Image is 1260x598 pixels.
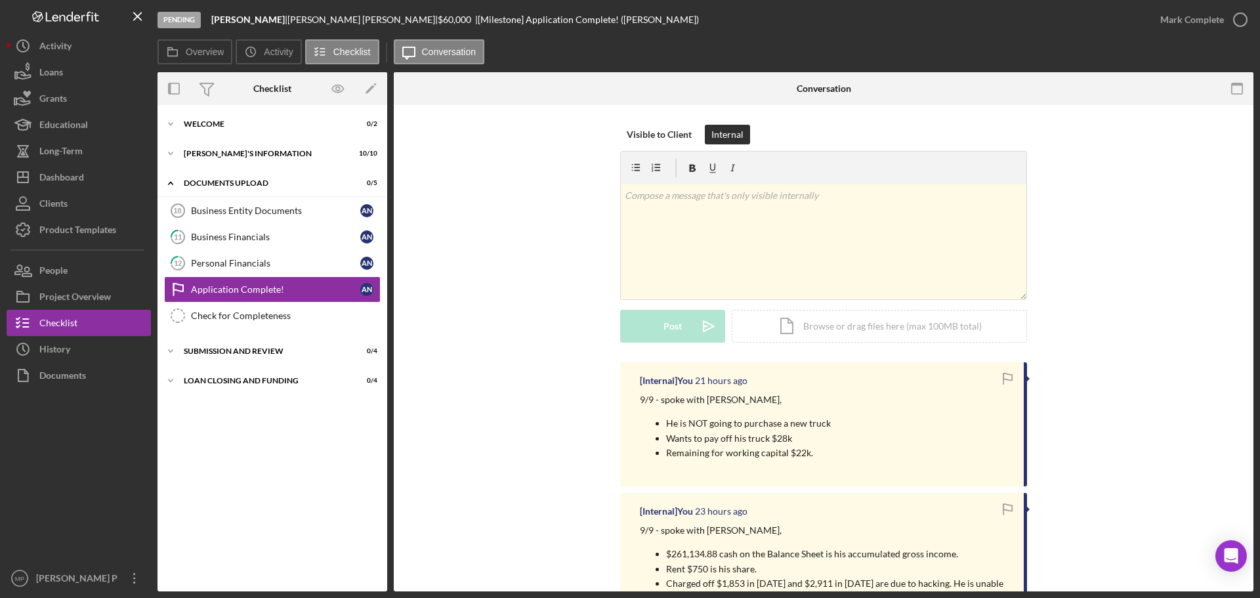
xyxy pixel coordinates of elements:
[666,431,831,446] p: Wants to pay off his truck $28k
[164,224,381,250] a: 11Business FinancialsAN
[360,230,373,244] div: A N
[236,39,301,64] button: Activity
[695,375,747,386] time: 2025-09-10 01:16
[7,138,151,164] button: Long-Term
[39,85,67,115] div: Grants
[7,257,151,284] button: People
[184,179,345,187] div: DOCUMENTS UPLOAD
[7,33,151,59] button: Activity
[39,190,68,220] div: Clients
[191,205,360,216] div: Business Entity Documents
[184,377,345,385] div: LOAN CLOSING AND FUNDING
[354,347,377,355] div: 0 / 4
[620,310,725,343] button: Post
[1160,7,1224,33] div: Mark Complete
[394,39,485,64] button: Conversation
[666,547,1011,561] p: $261,134.88 cash on the Balance Sheet is his accumulated gross income.
[287,14,438,25] div: [PERSON_NAME] [PERSON_NAME] |
[7,112,151,138] button: Educational
[191,258,360,268] div: Personal Financials
[39,164,84,194] div: Dashboard
[39,33,72,62] div: Activity
[711,125,744,144] div: Internal
[184,150,345,158] div: [PERSON_NAME]'S INFORMATION
[705,125,750,144] button: Internal
[1215,540,1247,572] div: Open Intercom Messenger
[211,14,285,25] b: [PERSON_NAME]
[164,276,381,303] a: Application Complete!AN
[173,207,181,215] tspan: 10
[164,250,381,276] a: 12Personal FinancialsAN
[33,565,118,595] div: [PERSON_NAME] P
[354,377,377,385] div: 0 / 4
[191,232,360,242] div: Business Financials
[7,310,151,336] button: Checklist
[666,446,831,460] p: Remaining for working capital $22k.
[174,259,182,267] tspan: 12
[438,14,471,25] span: $60,000
[7,59,151,85] button: Loans
[7,164,151,190] button: Dashboard
[191,284,360,295] div: Application Complete!
[39,59,63,89] div: Loans
[39,310,77,339] div: Checklist
[475,14,699,25] div: | [Milestone] Application Complete! ([PERSON_NAME])
[666,416,831,431] p: He is NOT going to purchase a new truck
[666,562,1011,576] p: Rent $750 is his share.
[174,232,182,241] tspan: 11
[184,120,345,128] div: WELCOME
[7,362,151,389] button: Documents
[620,125,698,144] button: Visible to Client
[354,120,377,128] div: 0 / 2
[157,39,232,64] button: Overview
[39,362,86,392] div: Documents
[157,12,201,28] div: Pending
[640,393,831,407] p: 9/9 - spoke with [PERSON_NAME],
[39,217,116,246] div: Product Templates
[7,284,151,310] button: Project Overview
[184,347,345,355] div: SUBMISSION AND REVIEW
[640,375,693,386] div: [Internal] You
[360,283,373,296] div: A N
[39,257,68,287] div: People
[264,47,293,57] label: Activity
[797,83,851,94] div: Conversation
[191,310,380,321] div: Check for Completeness
[354,150,377,158] div: 10 / 10
[164,198,381,224] a: 10Business Entity DocumentsAN
[422,47,476,57] label: Conversation
[627,125,692,144] div: Visible to Client
[15,575,24,582] text: MP
[1147,7,1253,33] button: Mark Complete
[7,565,151,591] button: MP[PERSON_NAME] P
[333,47,371,57] label: Checklist
[39,284,111,313] div: Project Overview
[164,303,381,329] a: Check for Completeness
[39,336,70,366] div: History
[7,217,151,243] button: Product Templates
[7,85,151,112] button: Grants
[186,47,224,57] label: Overview
[663,310,682,343] div: Post
[640,506,693,517] div: [Internal] You
[7,336,151,362] button: History
[305,39,379,64] button: Checklist
[695,506,747,517] time: 2025-09-09 23:17
[7,190,151,217] button: Clients
[354,179,377,187] div: 0 / 5
[211,14,287,25] div: |
[360,257,373,270] div: A N
[640,523,1011,538] p: 9/9 - spoke with [PERSON_NAME],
